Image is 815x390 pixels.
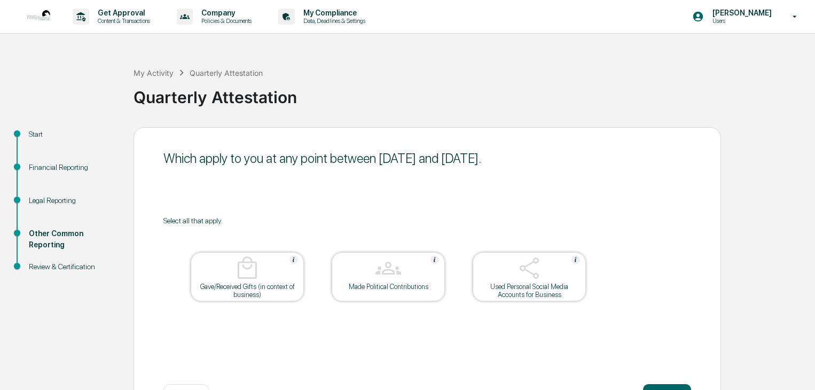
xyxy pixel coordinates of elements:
[134,68,174,77] div: My Activity
[190,68,263,77] div: Quarterly Attestation
[193,9,257,17] p: Company
[199,283,295,299] div: Gave/Received Gifts (in context of business)
[704,17,777,25] p: Users
[516,255,542,281] img: Used Personal Social Media Accounts for Business
[26,4,51,29] img: logo
[571,255,580,264] img: Help
[295,17,371,25] p: Data, Deadlines & Settings
[295,9,371,17] p: My Compliance
[375,255,401,281] img: Made Political Contributions
[234,255,260,281] img: Gave/Received Gifts (in context of business)
[134,79,810,107] div: Quarterly Attestation
[163,216,691,225] div: Select all that apply.
[289,255,298,264] img: Help
[29,162,116,173] div: Financial Reporting
[340,283,436,291] div: Made Political Contributions
[781,355,810,384] iframe: Open customer support
[163,151,691,166] div: Which apply to you at any point between [DATE] and [DATE].
[29,261,116,272] div: Review & Certification
[89,9,155,17] p: Get Approval
[430,255,439,264] img: Help
[89,17,155,25] p: Content & Transactions
[481,283,577,299] div: Used Personal Social Media Accounts for Business
[29,228,116,251] div: Other Common Reporting
[193,17,257,25] p: Policies & Documents
[29,129,116,140] div: Start
[704,9,777,17] p: [PERSON_NAME]
[29,195,116,206] div: Legal Reporting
